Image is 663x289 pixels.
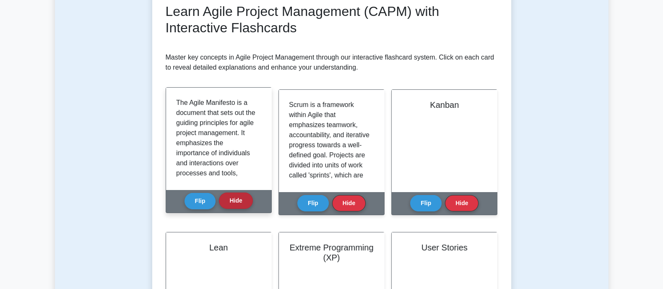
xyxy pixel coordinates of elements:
[166,52,498,73] p: Master key concepts in Agile Project Management through our interactive flashcard system. Click o...
[289,242,374,263] h2: Extreme Programming (XP)
[410,195,442,211] button: Flip
[297,195,329,211] button: Flip
[402,100,487,110] h2: Kanban
[445,195,478,211] button: Hide
[185,193,216,209] button: Flip
[176,242,261,253] h2: Lean
[219,193,252,209] button: Hide
[402,242,487,253] h2: User Stories
[166,3,498,36] h2: Learn Agile Project Management (CAPM) with Interactive Flashcards
[332,195,366,211] button: Hide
